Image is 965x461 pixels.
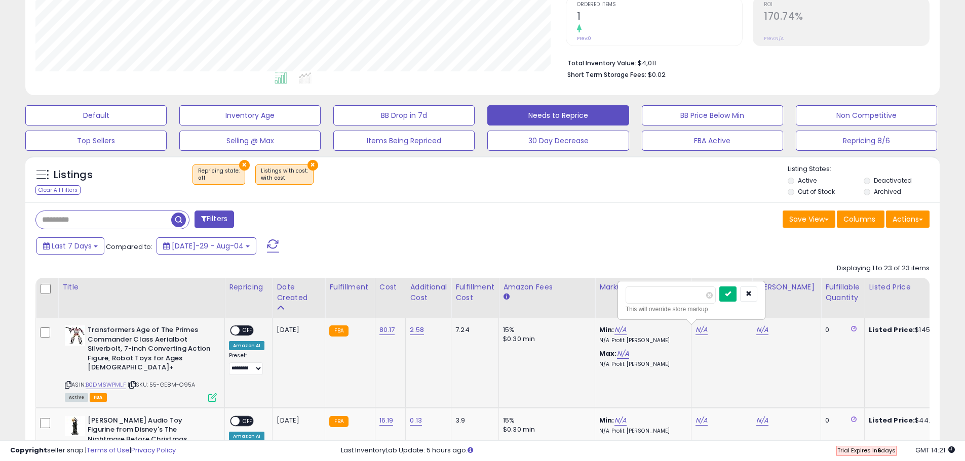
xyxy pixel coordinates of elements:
[455,325,491,334] div: 7.24
[783,211,835,228] button: Save View
[567,59,636,67] b: Total Inventory Value:
[131,445,176,455] a: Privacy Policy
[277,282,321,303] div: Date Created
[869,416,953,425] div: $44.00
[599,337,683,344] p: N/A Profit [PERSON_NAME]
[617,349,629,359] a: N/A
[874,176,912,185] label: Deactivated
[333,105,475,125] button: BB Drop in 7d
[874,187,901,196] label: Archived
[277,325,317,334] div: [DATE]
[599,282,687,292] div: Markup on Cost
[277,416,317,425] div: [DATE]
[869,325,915,334] b: Listed Price:
[455,282,494,303] div: Fulfillment Cost
[172,241,244,251] span: [DATE]-29 - Aug-04
[239,160,250,171] button: ×
[825,416,857,425] div: 0
[798,176,817,185] label: Active
[240,326,256,335] span: OFF
[567,56,922,68] li: $4,011
[886,211,930,228] button: Actions
[577,11,742,24] h2: 1
[455,416,491,425] div: 3.9
[36,237,104,255] button: Last 7 Days
[90,393,107,402] span: FBA
[379,415,394,426] a: 16.19
[764,35,784,41] small: Prev: N/A
[798,187,835,196] label: Out of Stock
[106,242,152,252] span: Compared to:
[487,131,629,151] button: 30 Day Decrease
[599,325,614,334] b: Min:
[379,282,402,292] div: Cost
[198,167,240,182] span: Repricing state :
[503,282,591,292] div: Amazon Fees
[837,446,896,454] span: Trial Expires in days
[307,160,318,171] button: ×
[410,325,424,335] a: 2.58
[10,445,47,455] strong: Copyright
[88,416,211,447] b: [PERSON_NAME] Audio Toy Figurine from Disney's The Nightmare Before Christmas
[595,278,691,318] th: The percentage added to the cost of goods (COGS) that forms the calculator for Min & Max prices.
[128,381,195,389] span: | SKU: 55-GE8M-O95A
[65,325,217,400] div: ASIN:
[503,425,587,434] div: $0.30 min
[35,185,81,195] div: Clear All Filters
[62,282,220,292] div: Title
[329,416,348,427] small: FBA
[503,416,587,425] div: 15%
[87,445,130,455] a: Terms of Use
[25,105,167,125] button: Default
[65,416,85,436] img: 31I2nUK9HcL._SL40_.jpg
[599,361,683,368] p: N/A Profit [PERSON_NAME]
[825,325,857,334] div: 0
[54,168,93,182] h5: Listings
[198,175,240,182] div: off
[341,446,955,455] div: Last InventoryLab Update: 5 hours ago.
[65,325,85,346] img: 41+4I1SPc3L._SL40_.jpg
[756,325,768,335] a: N/A
[756,282,817,292] div: [PERSON_NAME]
[825,282,860,303] div: Fulfillable Quantity
[329,282,370,292] div: Fulfillment
[52,241,92,251] span: Last 7 Days
[88,325,211,375] b: Transformers Age of The Primes Commander Class Aerialbot Silverbolt, 7-inch Converting Action Fig...
[179,131,321,151] button: Selling @ Max
[648,70,666,79] span: $0.02
[503,334,587,344] div: $0.30 min
[229,282,268,292] div: Repricing
[843,214,875,224] span: Columns
[642,105,783,125] button: BB Price Below Min
[788,164,940,174] p: Listing States:
[869,282,956,292] div: Listed Price
[179,105,321,125] button: Inventory Age
[410,415,422,426] a: 0.13
[10,446,176,455] div: seller snap | |
[837,264,930,273] div: Displaying 1 to 23 of 23 items
[696,415,708,426] a: N/A
[837,211,884,228] button: Columns
[869,325,953,334] div: $145.00
[796,105,937,125] button: Non Competitive
[696,325,708,335] a: N/A
[764,11,929,24] h2: 170.74%
[567,70,646,79] b: Short Term Storage Fees:
[261,167,308,182] span: Listings with cost :
[65,393,88,402] span: All listings currently available for purchase on Amazon
[614,415,627,426] a: N/A
[915,445,955,455] span: 2025-08-12 14:21 GMT
[410,282,447,303] div: Additional Cost
[869,415,915,425] b: Listed Price:
[195,211,234,228] button: Filters
[796,131,937,151] button: Repricing 8/6
[756,415,768,426] a: N/A
[599,349,617,358] b: Max:
[503,325,587,334] div: 15%
[261,175,308,182] div: with cost
[240,416,256,425] span: OFF
[86,381,126,389] a: B0DM6WPMLF
[157,237,256,255] button: [DATE]-29 - Aug-04
[333,131,475,151] button: Items Being Repriced
[229,352,264,375] div: Preset:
